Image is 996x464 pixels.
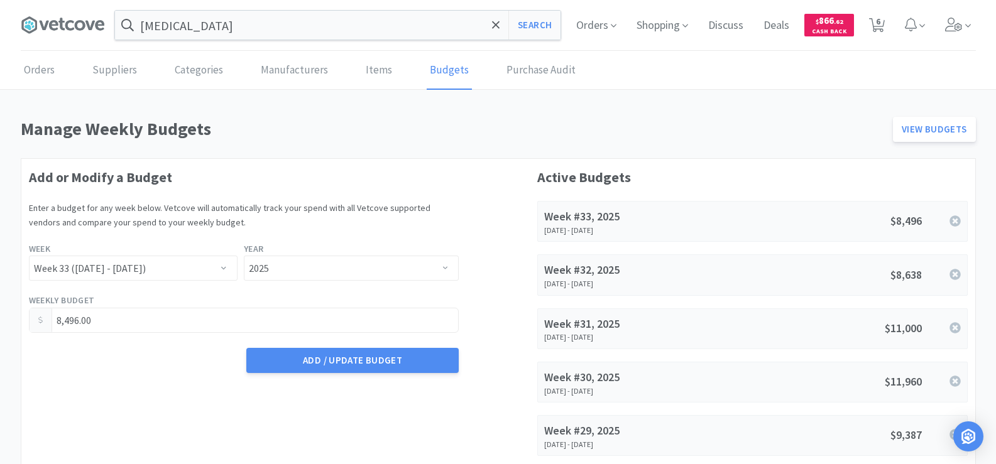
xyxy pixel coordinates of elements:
[544,315,733,333] div: Week #31, 2025
[816,14,843,26] span: 866
[544,279,733,288] div: [DATE] - [DATE]
[89,51,140,90] a: Suppliers
[544,261,733,279] div: Week #32, 2025
[544,422,733,440] div: Week #29, 2025
[29,201,459,229] p: Enter a budget for any week below. Vetcove will automatically track your spend with all Vetcove s...
[812,28,846,36] span: Cash Back
[29,293,95,307] label: Weekly Budget
[864,21,890,33] a: 6
[508,11,561,40] button: Search
[703,20,748,31] a: Discuss
[427,51,472,90] a: Budgets
[893,117,976,142] a: View Budgets
[246,348,459,373] button: Add / Update Budget
[544,226,733,235] div: [DATE] - [DATE]
[445,308,458,320] span: Increase Value
[834,18,843,26] span: . 62
[244,242,264,256] label: Year
[890,267,922,282] span: $8,638
[804,8,854,42] a: $866.62Cash Back
[816,18,819,26] span: $
[544,333,733,342] div: [DATE] - [DATE]
[544,387,733,396] div: [DATE] - [DATE]
[172,51,226,90] a: Categories
[503,51,579,90] a: Purchase Audit
[890,213,922,228] span: $8,496
[29,242,51,256] label: Week
[21,51,58,90] a: Orders
[885,374,922,389] span: $11,960
[450,324,454,328] i: icon: down
[758,20,794,31] a: Deals
[885,321,922,335] span: $11,000
[890,428,922,442] span: $9,387
[363,51,395,90] a: Items
[258,51,331,90] a: Manufacturers
[445,320,458,332] span: Decrease Value
[544,440,733,449] div: [DATE] - [DATE]
[544,208,733,226] div: Week #33, 2025
[953,421,983,451] div: Open Intercom Messenger
[544,369,733,387] div: Week #30, 2025
[537,168,631,186] strong: Active Budgets
[450,313,454,317] i: icon: up
[115,11,561,40] input: Search by item, sku, manufacturer, ingredient, size...
[29,168,172,186] strong: Add or Modify a Budget
[21,115,886,143] h1: Manage Weekly Budgets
